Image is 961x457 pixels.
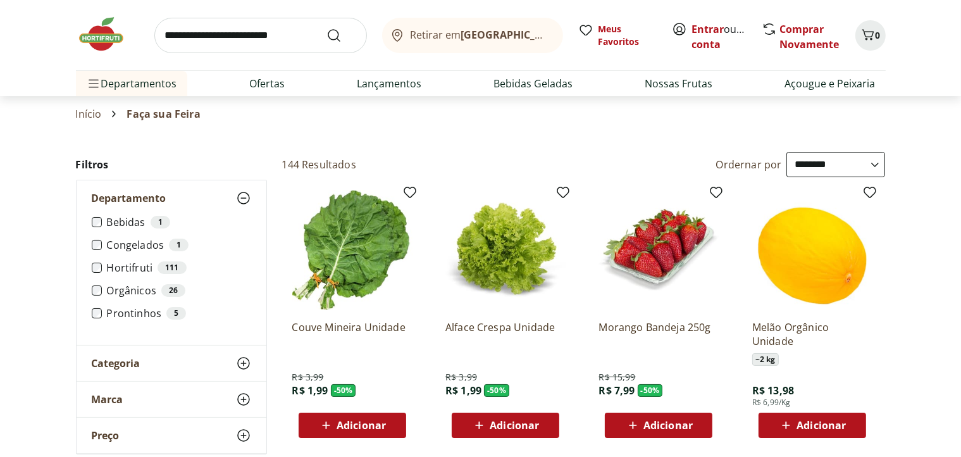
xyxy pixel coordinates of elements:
span: Departamentos [86,68,177,99]
span: Adicionar [337,420,386,430]
span: R$ 1,99 [292,384,328,398]
a: Ofertas [249,76,285,91]
a: Entrar [692,22,724,36]
input: search [154,18,367,53]
span: 0 [876,29,881,41]
span: Adicionar [643,420,693,430]
button: Adicionar [299,413,406,438]
img: Morango Bandeja 250g [598,190,719,310]
a: Início [76,108,102,120]
b: [GEOGRAPHIC_DATA]/[GEOGRAPHIC_DATA] [461,28,674,42]
button: Carrinho [855,20,886,51]
button: Categoria [77,346,266,381]
label: Hortifruti [107,261,251,274]
span: R$ 6,99/Kg [752,398,791,408]
h2: Filtros [76,152,267,177]
label: Congelados [107,239,251,251]
div: 5 [166,307,186,320]
a: Bebidas Geladas [493,76,573,91]
span: ou [692,22,748,52]
img: Hortifruti [76,15,139,53]
a: Melão Orgânico Unidade [752,320,872,348]
span: - 50 % [638,384,663,397]
span: - 50 % [484,384,509,397]
a: Alface Crespa Unidade [445,320,566,348]
a: Nossas Frutas [645,76,712,91]
span: R$ 3,99 [445,371,477,384]
label: Ordernar por [716,158,782,172]
button: Retirar em[GEOGRAPHIC_DATA]/[GEOGRAPHIC_DATA] [382,18,563,53]
button: Marca [77,382,266,417]
span: Meus Favoritos [598,23,657,48]
span: Preço [92,429,120,442]
span: - 50 % [331,384,356,397]
span: Retirar em [410,29,550,41]
button: Adicionar [452,413,559,438]
button: Menu [86,68,101,99]
button: Submit Search [326,28,357,43]
img: Couve Mineira Unidade [292,190,412,310]
span: Departamento [92,192,166,204]
span: Faça sua Feira [127,108,200,120]
button: Preço [77,418,266,453]
h2: 144 Resultados [282,158,356,172]
span: R$ 7,99 [598,384,635,398]
div: 1 [169,239,189,251]
a: Comprar Novamente [780,22,840,51]
div: 26 [161,284,185,297]
button: Departamento [77,180,266,216]
button: Adicionar [605,413,712,438]
span: Adicionar [490,420,539,430]
span: ~ 2 kg [752,353,779,366]
div: 1 [151,216,170,228]
span: Adicionar [797,420,846,430]
a: Lançamentos [357,76,421,91]
span: R$ 3,99 [292,371,324,384]
div: Departamento [77,216,266,345]
a: Criar conta [692,22,762,51]
div: 111 [158,261,186,274]
label: Bebidas [107,216,251,228]
label: Prontinhos [107,307,251,320]
a: Morango Bandeja 250g [598,320,719,348]
a: Meus Favoritos [578,23,657,48]
img: Melão Orgânico Unidade [752,190,872,310]
span: R$ 15,99 [598,371,635,384]
span: R$ 13,98 [752,384,794,398]
span: Categoria [92,357,140,370]
img: Alface Crespa Unidade [445,190,566,310]
span: R$ 1,99 [445,384,481,398]
a: Couve Mineira Unidade [292,320,412,348]
label: Orgânicos [107,284,251,297]
span: Marca [92,393,123,406]
a: Açougue e Peixaria [784,76,875,91]
button: Adicionar [759,413,866,438]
